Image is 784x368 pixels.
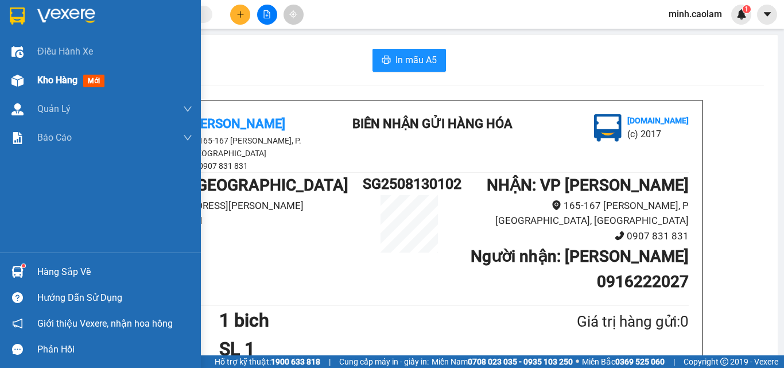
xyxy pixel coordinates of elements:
[487,176,689,195] b: NHẬN : VP [PERSON_NAME]
[382,55,391,66] span: printer
[12,318,23,329] span: notification
[762,9,773,20] span: caret-down
[11,132,24,144] img: solution-icon
[594,114,622,142] img: logo.jpg
[615,357,665,366] strong: 0369 525 060
[37,316,173,331] span: Giới thiệu Vexere, nhận hoa hồng
[395,53,437,67] span: In mẫu A5
[96,55,158,69] li: (c) 2017
[432,355,573,368] span: Miền Nam
[37,264,192,281] div: Hàng sắp về
[363,173,456,195] h1: SG2508130102
[284,5,304,25] button: aim
[576,359,579,364] span: ⚪️
[130,176,348,195] b: GỬI : VP [GEOGRAPHIC_DATA]
[37,102,71,116] span: Quản Lý
[130,134,336,160] li: 165-167 [PERSON_NAME], P. [GEOGRAPHIC_DATA]
[615,231,624,241] span: phone
[130,198,363,214] li: [STREET_ADDRESS][PERSON_NAME]
[189,117,285,131] b: [PERSON_NAME]
[12,344,23,355] span: message
[219,335,521,363] h1: SL 1
[263,10,271,18] span: file-add
[552,200,561,210] span: environment
[743,5,751,13] sup: 1
[125,14,152,42] img: logo.jpg
[339,355,429,368] span: Cung cấp máy in - giấy in:
[372,49,446,72] button: printerIn mẫu A5
[720,358,728,366] span: copyright
[183,133,192,142] span: down
[456,228,689,244] li: 0907 831 831
[37,341,192,358] div: Phản hồi
[215,355,320,368] span: Hỗ trợ kỹ thuật:
[83,75,104,87] span: mới
[456,198,689,228] li: 165-167 [PERSON_NAME], P [GEOGRAPHIC_DATA], [GEOGRAPHIC_DATA]
[74,17,110,110] b: BIÊN NHẬN GỬI HÀNG HÓA
[11,266,24,278] img: warehouse-icon
[10,7,25,25] img: logo-vxr
[230,5,250,25] button: plus
[14,74,65,128] b: [PERSON_NAME]
[352,117,513,131] b: BIÊN NHẬN GỬI HÀNG HÓA
[37,130,72,145] span: Báo cáo
[12,292,23,303] span: question-circle
[521,310,689,334] div: Giá trị hàng gửi: 0
[37,75,77,86] span: Kho hàng
[673,355,675,368] span: |
[236,10,244,18] span: plus
[183,104,192,114] span: down
[37,44,93,59] span: Điều hành xe
[744,5,748,13] span: 1
[627,127,689,141] li: (c) 2017
[22,264,25,268] sup: 1
[468,357,573,366] strong: 0708 023 035 - 0935 103 250
[96,44,158,53] b: [DOMAIN_NAME]
[659,7,731,21] span: minh.caolam
[11,103,24,115] img: warehouse-icon
[257,5,277,25] button: file-add
[11,75,24,87] img: warehouse-icon
[736,9,747,20] img: icon-new-feature
[271,357,320,366] strong: 1900 633 818
[582,355,665,368] span: Miền Bắc
[11,46,24,58] img: warehouse-icon
[130,213,363,228] li: 0903 711 411
[627,116,689,125] b: [DOMAIN_NAME]
[329,355,331,368] span: |
[471,247,689,291] b: Người nhận : [PERSON_NAME] 0916222027
[130,160,336,172] li: 0907 831 831
[37,289,192,307] div: Hướng dẫn sử dụng
[219,306,521,335] h1: 1 bich
[289,10,297,18] span: aim
[757,5,777,25] button: caret-down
